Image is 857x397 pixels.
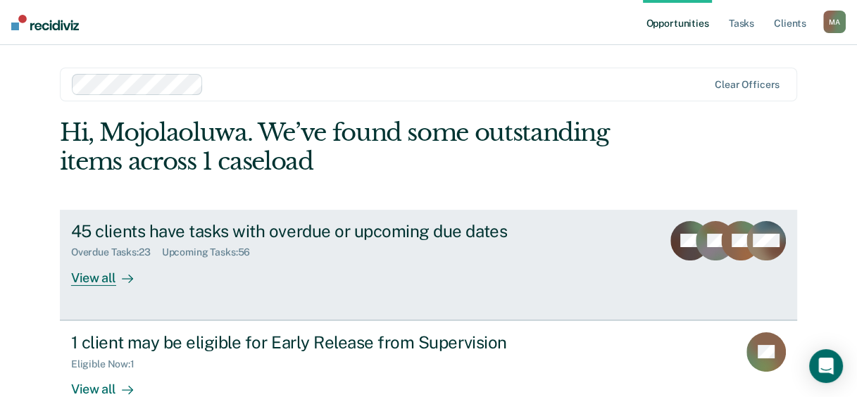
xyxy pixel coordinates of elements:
img: Recidiviz [11,15,79,30]
div: Upcoming Tasks : 56 [162,246,262,258]
div: Eligible Now : 1 [71,358,146,370]
div: Open Intercom Messenger [809,349,843,383]
button: MA [823,11,846,33]
div: 1 client may be eligible for Early Release from Supervision [71,332,565,353]
div: View all [71,370,150,397]
div: Hi, Mojolaoluwa. We’ve found some outstanding items across 1 caseload [60,118,650,176]
div: Clear officers [715,79,780,91]
a: 45 clients have tasks with overdue or upcoming due datesOverdue Tasks:23Upcoming Tasks:56View all [60,210,797,320]
div: 45 clients have tasks with overdue or upcoming due dates [71,221,565,241]
div: M A [823,11,846,33]
div: View all [71,258,150,286]
div: Overdue Tasks : 23 [71,246,162,258]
